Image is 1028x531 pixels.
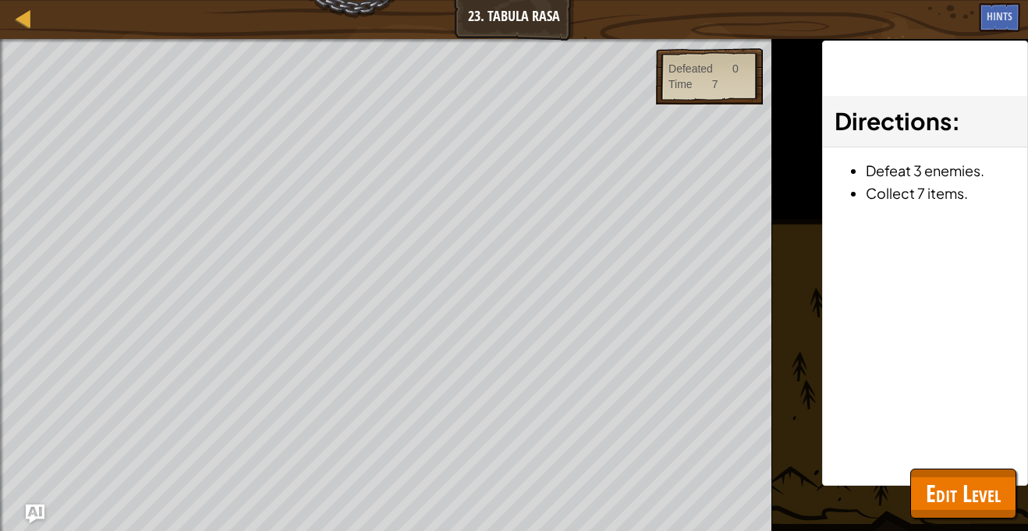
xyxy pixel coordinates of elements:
div: Defeated [668,61,713,76]
div: 0 [732,61,739,76]
div: 7 [712,76,718,92]
h3: : [835,104,1016,139]
span: Hints [987,9,1012,23]
li: Collect 7 items. [866,182,1016,204]
div: Time [668,76,693,92]
span: Directions [835,106,952,136]
li: Defeat 3 enemies. [866,159,1016,182]
button: Edit Level [910,469,1016,519]
button: Ask AI [26,504,44,523]
span: Edit Level [926,477,1001,509]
